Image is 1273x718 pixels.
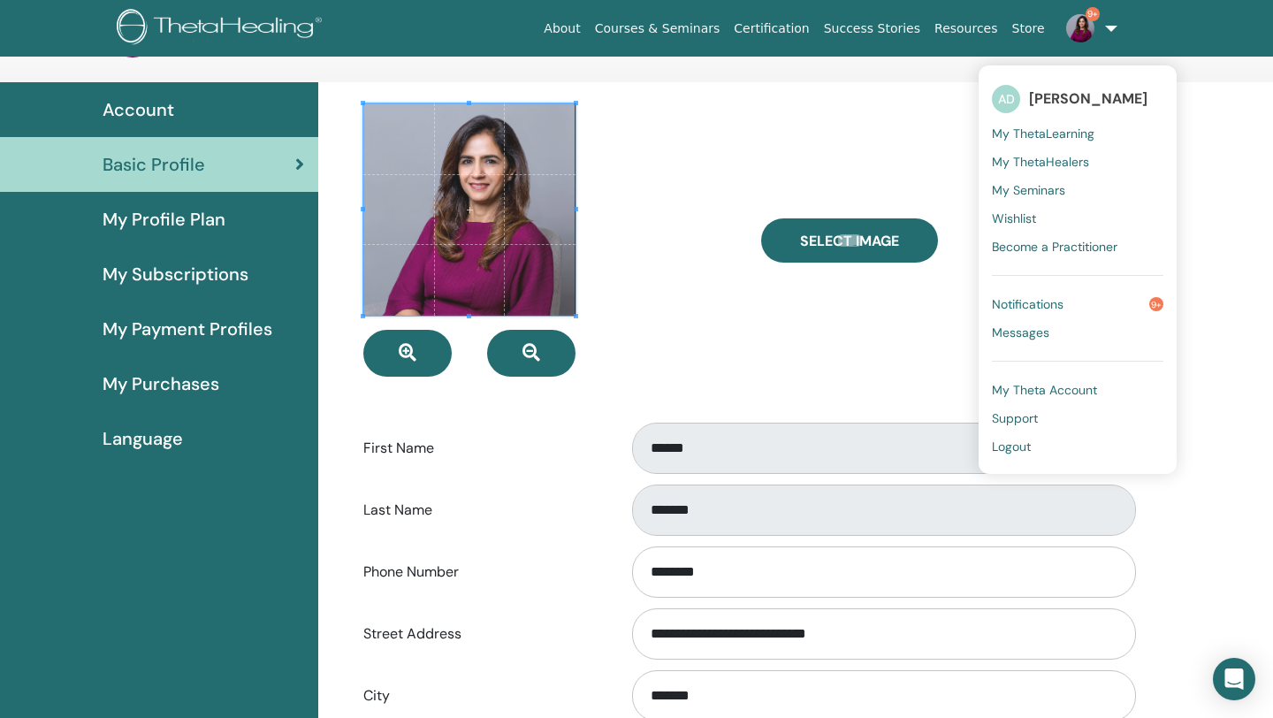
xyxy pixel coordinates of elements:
[992,233,1163,261] a: Become a Practitioner
[350,555,615,589] label: Phone Number
[1149,297,1163,311] span: 9+
[992,296,1063,312] span: Notifications
[350,679,615,713] label: City
[992,404,1163,432] a: Support
[992,432,1163,461] a: Logout
[992,439,1031,454] span: Logout
[350,617,615,651] label: Street Address
[1029,89,1147,108] span: [PERSON_NAME]
[992,126,1094,141] span: My ThetaLearning
[927,12,1005,45] a: Resources
[350,432,615,465] label: First Name
[992,148,1163,176] a: My ThetaHealers
[727,12,816,45] a: Certification
[103,96,174,123] span: Account
[979,65,1177,474] ul: 9+
[103,370,219,397] span: My Purchases
[103,206,225,233] span: My Profile Plan
[992,154,1089,170] span: My ThetaHealers
[103,151,205,178] span: Basic Profile
[817,12,927,45] a: Success Stories
[992,239,1117,255] span: Become a Practitioner
[992,376,1163,404] a: My Theta Account
[992,382,1097,398] span: My Theta Account
[1213,658,1255,700] div: Open Intercom Messenger
[992,318,1163,347] a: Messages
[117,9,328,49] img: logo.png
[992,119,1163,148] a: My ThetaLearning
[1066,14,1094,42] img: default.jpg
[103,316,272,342] span: My Payment Profiles
[992,182,1065,198] span: My Seminars
[992,410,1038,426] span: Support
[992,176,1163,204] a: My Seminars
[992,290,1163,318] a: Notifications9+
[800,232,899,250] span: Select Image
[1086,7,1100,21] span: 9+
[992,204,1163,233] a: Wishlist
[350,493,615,527] label: Last Name
[1005,12,1052,45] a: Store
[992,79,1163,119] a: AD[PERSON_NAME]
[992,325,1049,340] span: Messages
[537,12,587,45] a: About
[103,425,183,452] span: Language
[588,12,728,45] a: Courses & Seminars
[103,261,248,287] span: My Subscriptions
[992,85,1020,113] span: AD
[992,210,1036,226] span: Wishlist
[838,234,861,247] input: Select Image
